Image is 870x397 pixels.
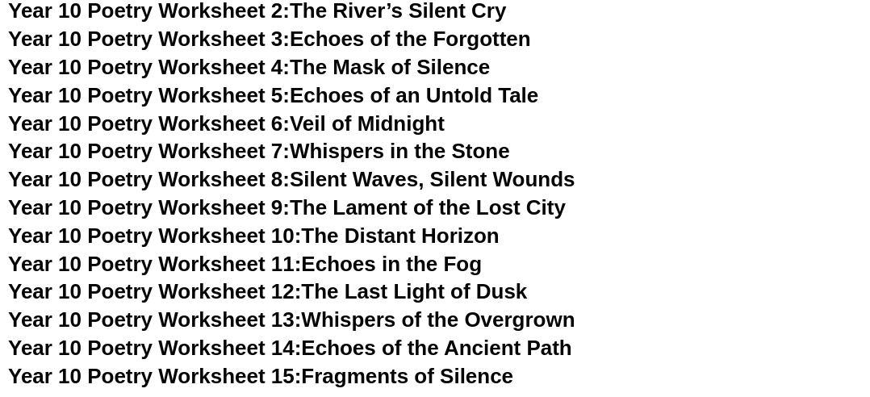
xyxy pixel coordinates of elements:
[8,252,482,276] a: Year 10 Poetry Worksheet 11:Echoes in the Fog
[8,364,302,388] span: Year 10 Poetry Worksheet 15:
[8,195,566,219] a: Year 10 Poetry Worksheet 9:The Lament of the Lost City
[8,336,302,360] span: Year 10 Poetry Worksheet 14:
[8,252,302,276] span: Year 10 Poetry Worksheet 11:
[8,27,290,51] span: Year 10 Poetry Worksheet 3:
[601,215,870,397] iframe: Chat Widget
[8,336,572,360] a: Year 10 Poetry Worksheet 14:Echoes of the Ancient Path
[8,111,445,136] a: Year 10 Poetry Worksheet 6:Veil of Midnight
[8,83,539,107] a: Year 10 Poetry Worksheet 5:Echoes of an Untold Tale
[8,55,490,79] a: Year 10 Poetry Worksheet 4:The Mask of Silence
[8,55,290,79] span: Year 10 Poetry Worksheet 4:
[8,27,531,51] a: Year 10 Poetry Worksheet 3:Echoes of the Forgotten
[8,111,290,136] span: Year 10 Poetry Worksheet 6:
[8,139,290,163] span: Year 10 Poetry Worksheet 7:
[8,224,302,248] span: Year 10 Poetry Worksheet 10:
[8,279,302,303] span: Year 10 Poetry Worksheet 12:
[8,167,575,191] a: Year 10 Poetry Worksheet 8:Silent Waves, Silent Wounds
[8,279,528,303] a: Year 10 Poetry Worksheet 12:The Last Light of Dusk
[8,167,290,191] span: Year 10 Poetry Worksheet 8:
[8,195,290,219] span: Year 10 Poetry Worksheet 9:
[8,307,302,332] span: Year 10 Poetry Worksheet 13:
[8,139,510,163] a: Year 10 Poetry Worksheet 7:Whispers in the Stone
[8,364,513,388] a: Year 10 Poetry Worksheet 15:Fragments of Silence
[8,307,575,332] a: Year 10 Poetry Worksheet 13:Whispers of the Overgrown
[8,83,290,107] span: Year 10 Poetry Worksheet 5:
[8,224,500,248] a: Year 10 Poetry Worksheet 10:The Distant Horizon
